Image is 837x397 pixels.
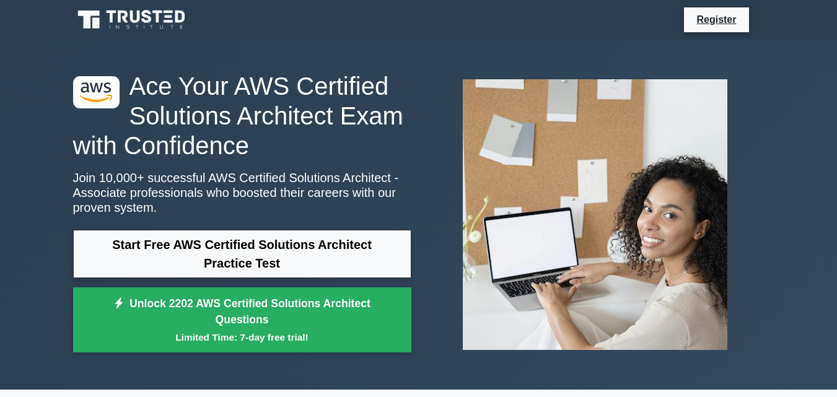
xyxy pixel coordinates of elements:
[73,230,411,278] a: Start Free AWS Certified Solutions Architect Practice Test
[73,71,411,160] h1: Ace Your AWS Certified Solutions Architect Exam with Confidence
[73,287,411,353] a: Unlock 2202 AWS Certified Solutions Architect QuestionsLimited Time: 7-day free trial!
[89,330,396,344] small: Limited Time: 7-day free trial!
[689,12,743,27] a: Register
[73,170,411,215] p: Join 10,000+ successful AWS Certified Solutions Architect - Associate professionals who boosted t...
